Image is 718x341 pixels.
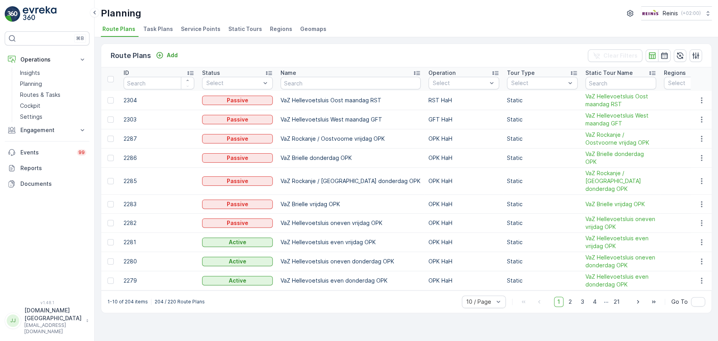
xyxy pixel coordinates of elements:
[585,215,656,231] span: VaZ Hellevoetsluis oneven vrijdag OPK
[503,252,581,271] td: Static
[167,51,178,59] p: Add
[227,116,248,123] p: Passive
[281,69,296,77] p: Name
[108,136,114,142] div: Toggle Row Selected
[24,307,82,322] p: [DOMAIN_NAME][GEOGRAPHIC_DATA]
[425,252,503,271] td: OPK HaH
[425,91,503,110] td: RST HaH
[277,149,425,168] td: VaZ Brielle donderdag OPK
[181,25,221,33] span: Service Points
[277,91,425,110] td: VaZ Hellevoetsluis Oost maandag RST
[277,214,425,233] td: VaZ Hellevoetsluis oneven vrijdag OPK
[585,150,656,166] span: VaZ Brielle donderdag OPK
[124,77,194,89] input: Search
[585,131,656,147] a: VaZ Rockanje / Oostvoorne vrijdag OPK
[120,168,198,195] td: 2285
[641,9,660,18] img: Reinis-Logo-Vrijstaand_Tekengebied-1-copy2_aBO4n7j.png
[5,160,89,176] a: Reports
[202,134,273,143] button: Passive
[20,126,74,134] p: Engagement
[202,69,220,77] p: Status
[585,254,656,269] a: VaZ Hellevoetsluis oneven donderdag OPK
[585,112,656,127] a: VaZ Hellevoetsluis West maandag GFT
[108,201,114,207] div: Toggle Row Selected
[425,149,503,168] td: OPK HaH
[120,129,198,149] td: 2287
[102,25,135,33] span: Route Plans
[17,78,89,89] a: Planning
[17,100,89,111] a: Cockpit
[585,77,656,89] input: Search
[20,149,72,156] p: Events
[277,168,425,195] td: VaZ Rockanje / [GEOGRAPHIC_DATA] donderdag OPK
[20,164,86,172] p: Reports
[503,214,581,233] td: Static
[229,277,246,285] p: Active
[20,180,86,188] p: Documents
[228,25,262,33] span: Static Tours
[503,233,581,252] td: Static
[577,297,588,307] span: 3
[155,299,205,305] p: 204 / 220 Route Plans
[206,79,261,87] p: Select
[589,297,600,307] span: 4
[202,218,273,228] button: Passive
[20,69,40,77] p: Insights
[503,129,581,149] td: Static
[120,233,198,252] td: 2281
[20,80,42,88] p: Planning
[5,307,89,335] button: JJ[DOMAIN_NAME][GEOGRAPHIC_DATA][EMAIL_ADDRESS][DOMAIN_NAME]
[5,145,89,160] a: Events99
[120,91,198,110] td: 2304
[503,195,581,214] td: Static
[229,238,246,246] p: Active
[108,258,114,265] div: Toggle Row Selected
[610,297,623,307] span: 21
[277,110,425,129] td: VaZ Hellevoetsluis West maandag GFT
[17,89,89,100] a: Routes & Tasks
[585,93,656,108] a: VaZ Hellevoetsluis Oost maandag RST
[585,234,656,250] span: VaZ Hellevoetsluis even vrijdag OPK
[663,9,678,17] p: Reinis
[7,314,19,327] div: JJ
[108,220,114,226] div: Toggle Row Selected
[124,69,129,77] p: ID
[202,276,273,285] button: Active
[202,153,273,163] button: Passive
[277,129,425,149] td: VaZ Rockanje / Oostvoorne vrijdag OPK
[554,297,563,307] span: 1
[585,169,656,193] a: VaZ Rockanje / Oostvoorne donderdag OPK
[17,67,89,78] a: Insights
[433,79,487,87] p: Select
[24,322,82,335] p: [EMAIL_ADDRESS][DOMAIN_NAME]
[202,96,273,105] button: Passive
[681,10,701,16] p: ( +02:00 )
[202,176,273,186] button: Passive
[585,273,656,288] a: VaZ Hellevoetsluis even donderdag OPK
[108,116,114,123] div: Toggle Row Selected
[20,102,40,110] p: Cockpit
[202,200,273,209] button: Passive
[425,129,503,149] td: OPK HaH
[565,297,576,307] span: 2
[503,110,581,129] td: Static
[108,278,114,284] div: Toggle Row Selected
[425,110,503,129] td: GFT HaH
[108,97,114,103] div: Toggle Row Selected
[425,214,503,233] td: OPK HaH
[641,6,712,20] button: Reinis(+02:00)
[585,169,656,193] span: VaZ Rockanje / [GEOGRAPHIC_DATA] donderdag OPK
[428,69,456,77] p: Operation
[511,79,565,87] p: Select
[588,49,642,62] button: Clear Filters
[20,113,42,121] p: Settings
[5,176,89,192] a: Documents
[671,298,688,306] span: Go To
[425,168,503,195] td: OPK HaH
[5,122,89,138] button: Engagement
[277,195,425,214] td: VaZ Brielle vrijdag OPK
[300,25,326,33] span: Geomaps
